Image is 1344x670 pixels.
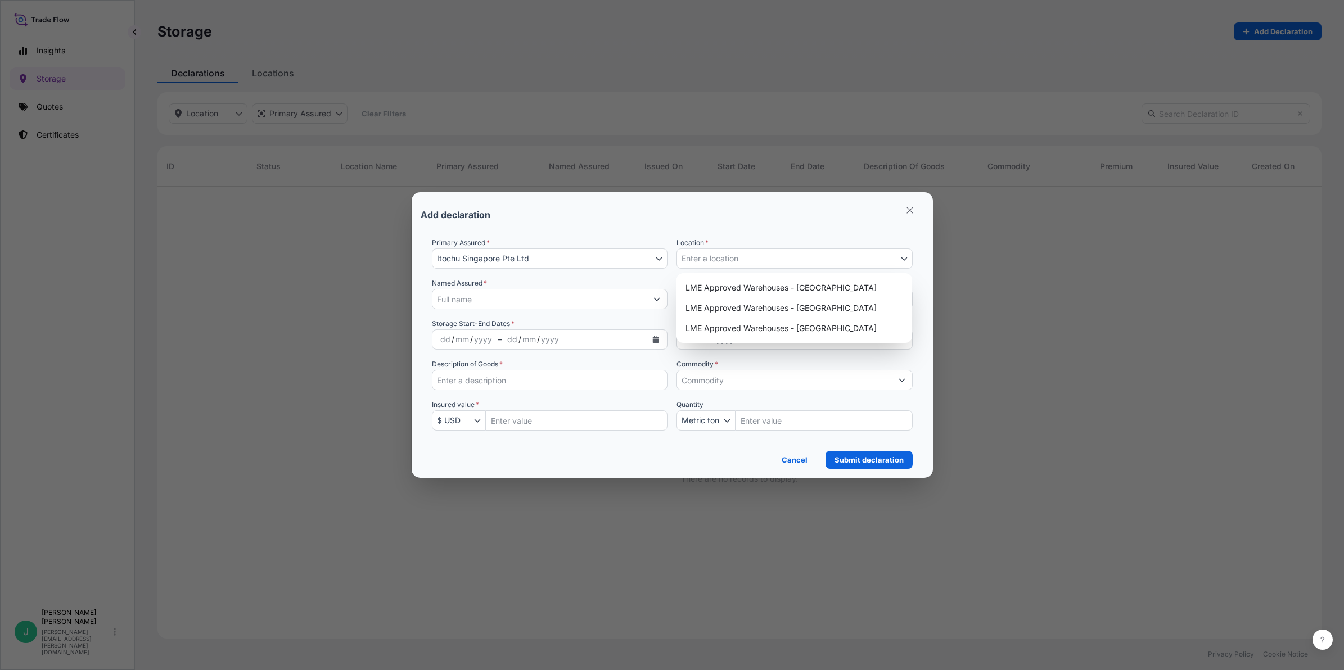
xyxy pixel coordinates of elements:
span: Quantity [676,399,703,410]
div: Storage Date Range [506,333,518,346]
div: Select Location [676,273,912,343]
div: LME Approved Warehouses - [GEOGRAPHIC_DATA] [681,278,908,298]
p: Submit declaration [835,454,904,465]
div: LME Approved Warehouses - [GEOGRAPHIC_DATA] [681,298,908,318]
p: Add declaration [421,210,490,219]
span: $ USD [437,415,461,426]
button: Storage Date Range [647,331,665,348]
label: Commodity [676,359,718,370]
input: Commodity [677,370,892,390]
button: Show suggestions [647,289,667,309]
div: Storage Date Range [432,329,668,350]
div: / [470,333,473,346]
span: Enter a location [682,253,738,264]
span: Primary Assured [432,237,490,248]
button: Select Location [676,248,913,269]
span: Insured value [432,399,479,410]
div: / [518,333,521,346]
div: Storage Date Range [540,333,560,346]
span: Location [676,237,709,248]
span: Itochu Singapore Pte Ltd [437,253,529,264]
p: Cancel [782,454,808,465]
input: Quantity Amount [736,410,913,431]
div: / [537,333,540,346]
div: LME Approved Warehouses - [GEOGRAPHIC_DATA] [681,318,908,338]
div: Storage Date Range [521,333,537,346]
button: Show suggestions [892,370,912,390]
div: / [452,333,454,346]
label: Named Assured [432,278,487,289]
span: – [498,334,502,345]
label: Description of Goods [432,359,503,370]
button: Quantity Unit [676,410,736,431]
span: Metric ton [682,415,719,426]
div: Storage Date Range [454,333,470,346]
input: Insured Value Amount [486,410,668,431]
div: Storage Date Range [439,333,452,346]
div: Storage Date Range [473,333,493,346]
input: Full name [432,289,647,309]
span: Storage Start-End Dates [432,318,515,329]
input: Enter a description [432,370,668,390]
